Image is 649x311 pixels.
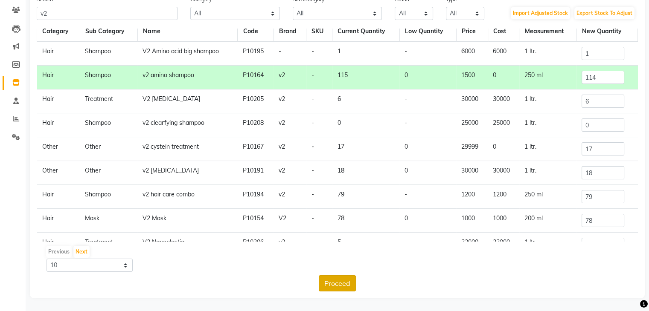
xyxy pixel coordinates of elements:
td: 0 [399,161,456,185]
th: Current Quantity [332,22,399,42]
td: 1000 [456,209,488,233]
td: 5 [332,233,399,256]
td: 1 ltr. [519,113,576,137]
td: - [399,233,456,256]
td: Hair [37,89,80,113]
th: Sub Category [80,22,137,42]
td: P10167 [238,137,274,161]
td: 115 [332,66,399,89]
td: 1500 [456,66,488,89]
td: - [306,209,332,233]
td: v2 [274,185,306,209]
td: Shampoo [80,41,137,66]
td: 6 [332,89,399,113]
th: Brand [274,22,306,42]
td: P10154 [238,209,274,233]
td: Hair [37,185,80,209]
td: Other [37,137,80,161]
td: Hair [37,233,80,256]
td: 32000 [488,233,519,256]
td: Hair [37,41,80,66]
td: 250 ml [519,66,576,89]
td: 6000 [456,41,488,66]
td: P10195 [238,41,274,66]
td: P10206 [238,233,274,256]
td: 25000 [488,113,519,137]
td: P10194 [238,185,274,209]
td: V2 [274,209,306,233]
td: P10164 [238,66,274,89]
td: 1 ltr. [519,137,576,161]
button: Export Stock To Adjust [574,7,634,19]
td: v2 [274,137,306,161]
td: 1000 [488,209,519,233]
td: 0 [399,137,456,161]
td: v2 clearfying shampoo [137,113,238,137]
td: 0 [399,209,456,233]
td: 30000 [488,89,519,113]
td: v2 [274,113,306,137]
td: - [306,185,332,209]
td: 1200 [488,185,519,209]
td: - [306,233,332,256]
td: Hair [37,209,80,233]
td: 200 ml [519,209,576,233]
td: V2 Mask [137,209,238,233]
td: Other [80,161,137,185]
td: v2 [274,89,306,113]
th: SKU [306,22,332,42]
td: - [306,66,332,89]
td: 1 ltr. [519,233,576,256]
td: Treatment [80,89,137,113]
td: 29999 [456,137,488,161]
td: v2 amino shampoo [137,66,238,89]
td: - [399,113,456,137]
td: 1 ltr. [519,41,576,66]
td: v2 [274,233,306,256]
td: v2 [274,66,306,89]
td: 0 [488,137,519,161]
td: V2 Amino acid big shampoo [137,41,238,66]
td: - [306,89,332,113]
button: Proceed [319,275,356,291]
td: Shampoo [80,185,137,209]
td: Other [37,161,80,185]
th: Low Quantity [399,22,456,42]
td: v2 hair care combo [137,185,238,209]
th: Name [137,22,238,42]
td: v2 [274,161,306,185]
td: 78 [332,209,399,233]
th: Category [37,22,80,42]
th: Measurement [519,22,576,42]
td: Treatment [80,233,137,256]
input: Search Product [37,7,178,20]
td: Hair [37,66,80,89]
td: Shampoo [80,113,137,137]
th: New Quantity [576,22,637,42]
td: Other [80,137,137,161]
td: 1 ltr. [519,89,576,113]
td: 0 [488,66,519,89]
td: 30000 [456,89,488,113]
td: V2 [MEDICAL_DATA] [137,89,238,113]
td: - [274,41,306,66]
td: 250 ml [519,185,576,209]
td: - [306,113,332,137]
td: - [306,137,332,161]
td: 30000 [488,161,519,185]
td: v2 cystein treatment [137,137,238,161]
td: 32000 [456,233,488,256]
td: 18 [332,161,399,185]
td: 0 [332,113,399,137]
td: Mask [80,209,137,233]
td: 30000 [456,161,488,185]
td: v2 [MEDICAL_DATA] [137,161,238,185]
th: Cost [488,22,519,42]
th: Price [456,22,488,42]
td: Hair [37,113,80,137]
td: - [306,41,332,66]
td: 25000 [456,113,488,137]
td: - [399,89,456,113]
td: Shampoo [80,66,137,89]
td: 17 [332,137,399,161]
